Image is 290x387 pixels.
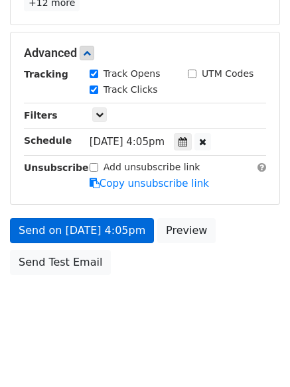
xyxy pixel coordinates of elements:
a: Copy unsubscribe link [90,178,209,190]
a: Preview [157,218,216,243]
h5: Advanced [24,46,266,60]
a: Send Test Email [10,250,111,275]
label: Track Opens [104,67,161,81]
span: [DATE] 4:05pm [90,136,165,148]
label: Track Clicks [104,83,158,97]
iframe: Chat Widget [224,323,290,387]
label: UTM Codes [202,67,254,81]
strong: Tracking [24,69,68,80]
a: Send on [DATE] 4:05pm [10,218,154,243]
label: Add unsubscribe link [104,160,200,174]
strong: Unsubscribe [24,162,89,173]
strong: Schedule [24,135,72,146]
strong: Filters [24,110,58,121]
